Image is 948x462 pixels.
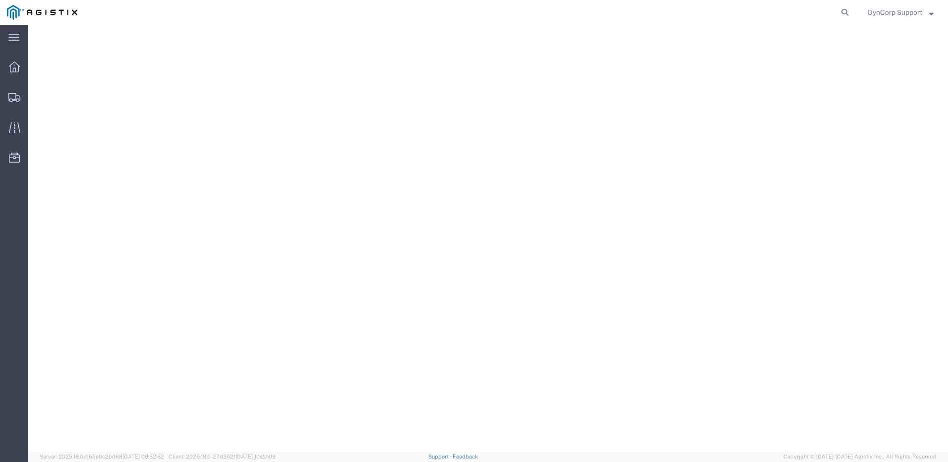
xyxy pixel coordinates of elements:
span: DynCorp Support [868,7,922,18]
span: Server: 2025.18.0-bb0e0c2bd68 [40,454,164,460]
span: [DATE] 10:20:09 [236,454,276,460]
img: logo [7,5,77,20]
span: Client: 2025.18.0-27d3021 [169,454,276,460]
span: Copyright © [DATE]-[DATE] Agistix Inc., All Rights Reserved [783,453,936,461]
iframe: FS Legacy Container [28,25,948,452]
a: Feedback [453,454,478,460]
a: Support [428,454,453,460]
button: DynCorp Support [867,6,934,18]
span: [DATE] 09:52:52 [122,454,164,460]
